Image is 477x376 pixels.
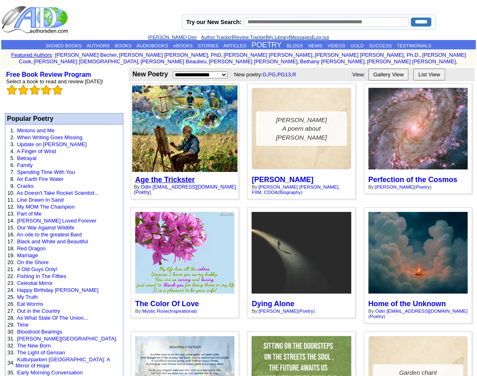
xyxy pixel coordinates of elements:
a: Messages [290,35,312,40]
a: Part of Me [17,211,42,217]
a: The New Born [17,343,51,349]
font: , , , , , , , , , , [19,52,466,65]
label: Try our New Search: [186,19,241,25]
font: 32. [7,343,15,349]
a: Update on [PERSON_NAME] [17,141,87,147]
font: : [52,52,53,58]
a: NEWS [308,43,323,48]
font: 33. [7,349,15,356]
a: [PERSON_NAME]A poem about [PERSON_NAME] [252,88,351,169]
a: POETRY [252,41,282,49]
div: By: ( ) [135,308,234,314]
a: Free Book Review Program [6,71,91,78]
a: [PERSON_NAME] [259,308,298,314]
a: The Color Of Love [135,300,199,308]
font: i [33,60,33,64]
font: 22. [7,273,15,279]
font: 27. [7,308,15,314]
div: By: ( ) [252,184,351,195]
font: 2. [10,134,15,140]
a: [PERSON_NAME] [PERSON_NAME] [367,58,456,65]
img: bigemptystars.png [29,85,40,95]
font: 28. [7,315,15,321]
a: Mystic Rose [142,308,168,314]
a: Cracks [17,183,33,189]
a: [PERSON_NAME] Beaulieu [140,58,206,65]
a: [PERSON_NAME] [252,176,313,184]
a: Age the Trickster [135,176,195,184]
div: By: ( ) [368,184,468,189]
a: Poetry [370,314,384,319]
font: Popular Poetry [7,115,53,122]
a: Poetry [135,189,149,195]
a: An ode to the greatest Bard [17,231,82,238]
a: Author Tracker [201,35,232,40]
font: 18. [7,245,15,251]
font: i [208,60,209,64]
font: 6. [10,162,15,168]
a: Log out [313,35,329,40]
a: Celestial Mirror [17,280,53,286]
a: [PERSON_NAME] [PERSON_NAME] [223,52,312,58]
font: i [421,53,422,58]
a: Minions and Me [17,127,55,133]
font: 13. [7,211,15,217]
a: [PERSON_NAME] Loved Forever [17,218,96,224]
a: [PERSON_NAME] Cook [19,52,466,65]
b: New Poetry [132,71,168,78]
a: Spending Time With You [17,169,75,175]
a: Review Tracker [233,35,265,40]
a: [PERSON_NAME] Becher [55,52,117,58]
a: The Light of Gensan [17,349,65,356]
a: R [292,71,296,78]
div: By: ( ) [252,308,351,314]
img: logo_ad.gif [1,5,70,34]
font: 9. [10,183,15,189]
button: List View [413,69,445,80]
a: Early Morning Conversation [17,369,82,376]
a: eBOOKS [173,43,192,48]
a: Poetry [299,308,313,314]
font: 7. [10,169,15,175]
font: i [118,53,119,58]
font: 25. [7,294,15,300]
a: Dying Alone [252,300,294,308]
a: Biography [279,189,301,195]
font: 11. [7,197,15,203]
font: 26. [7,301,15,307]
a: TESTIMONIALS [397,43,431,48]
a: Red Dragon [17,245,46,251]
img: bigemptystars.png [52,85,63,95]
font: 8. [10,176,15,182]
button: Gallery View [368,69,409,80]
font: i [140,60,140,64]
a: Black and White and Beautiful [17,238,88,245]
font: i [366,60,367,64]
font: 23. [7,280,15,286]
a: Bloodroot Bearings [17,329,62,335]
a: My Library [267,35,289,40]
font: 15. [7,225,15,231]
a: STORIES [198,43,218,48]
font: 1. [10,127,15,133]
a: GOLD [350,43,364,48]
a: [PERSON_NAME] [PERSON_NAME], Ph.D. [315,52,420,58]
a: Happy Birthday [PERSON_NAME] [17,287,98,293]
a: PG [268,71,276,78]
a: As What State Of The Union... [17,315,88,321]
a: My MOM The Champion [17,204,75,210]
font: 5. [10,155,15,161]
a: VIDEOS [328,43,345,48]
a: ARTICLES [223,43,246,48]
a: PG13 [277,71,291,78]
a: [PERSON_NAME] Den [148,35,197,40]
a: Family [17,162,33,168]
a: Line Drawn In Sand [17,197,64,203]
div: By: ( ) [134,184,236,195]
font: 34. [7,360,15,366]
a: G [263,71,267,78]
a: BLOGS [287,43,303,48]
a: Air Earth Fire Water [17,176,63,182]
a: Out in the Country [17,308,60,314]
font: 4. [10,148,15,154]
